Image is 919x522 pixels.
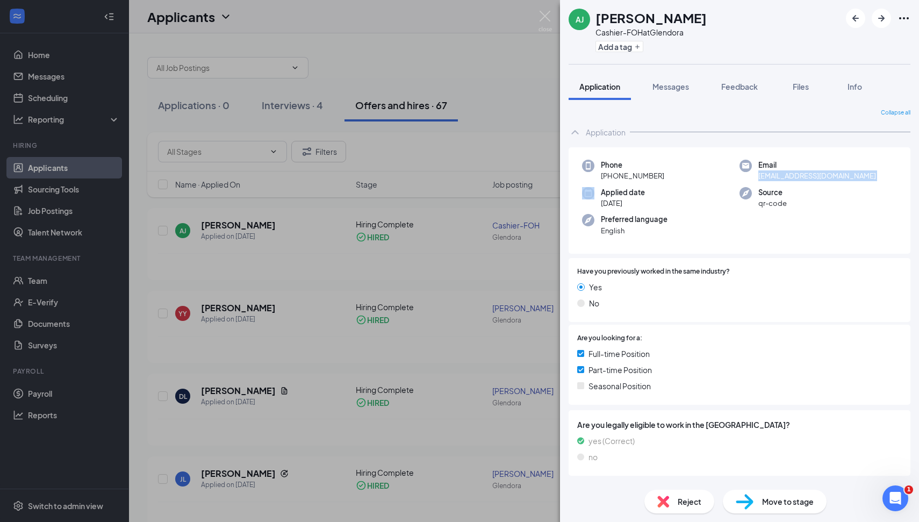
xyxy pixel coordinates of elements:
span: Yes [589,281,602,293]
span: yes (Correct) [588,435,635,447]
span: 1 [904,485,913,494]
svg: Ellipses [898,12,910,25]
span: Files [793,82,809,91]
span: Move to stage [762,496,814,507]
span: [EMAIL_ADDRESS][DOMAIN_NAME] [758,170,876,181]
span: Feedback [721,82,758,91]
h1: [PERSON_NAME] [595,9,707,27]
svg: ChevronUp [569,126,581,139]
iframe: Intercom live chat [882,485,908,511]
span: Full-time Position [588,348,650,360]
span: Reject [678,496,701,507]
span: Part-time Position [588,364,652,376]
span: Application [579,82,620,91]
svg: ArrowRight [875,12,888,25]
span: No [589,297,599,309]
button: ArrowLeftNew [846,9,865,28]
span: Have you previously worked in the same industry? [577,267,730,277]
span: Are you looking for a: [577,333,642,344]
span: Source [758,187,787,198]
div: Cashier-FOH at Glendora [595,27,707,38]
span: Are you legally eligible to work in the [GEOGRAPHIC_DATA]? [577,419,902,431]
button: PlusAdd a tag [595,41,643,52]
div: AJ [576,14,584,25]
span: English [601,225,667,236]
div: Application [586,127,626,138]
svg: Plus [634,44,641,50]
span: Messages [652,82,689,91]
span: [DATE] [601,198,645,209]
span: Applied date [601,187,645,198]
span: Phone [601,160,664,170]
span: no [588,451,598,463]
span: [PHONE_NUMBER] [601,170,664,181]
button: ArrowRight [872,9,891,28]
span: Seasonal Position [588,380,651,392]
span: Email [758,160,876,170]
span: Preferred language [601,214,667,225]
svg: ArrowLeftNew [849,12,862,25]
span: Info [848,82,862,91]
span: Collapse all [881,109,910,117]
span: qr-code [758,198,787,209]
